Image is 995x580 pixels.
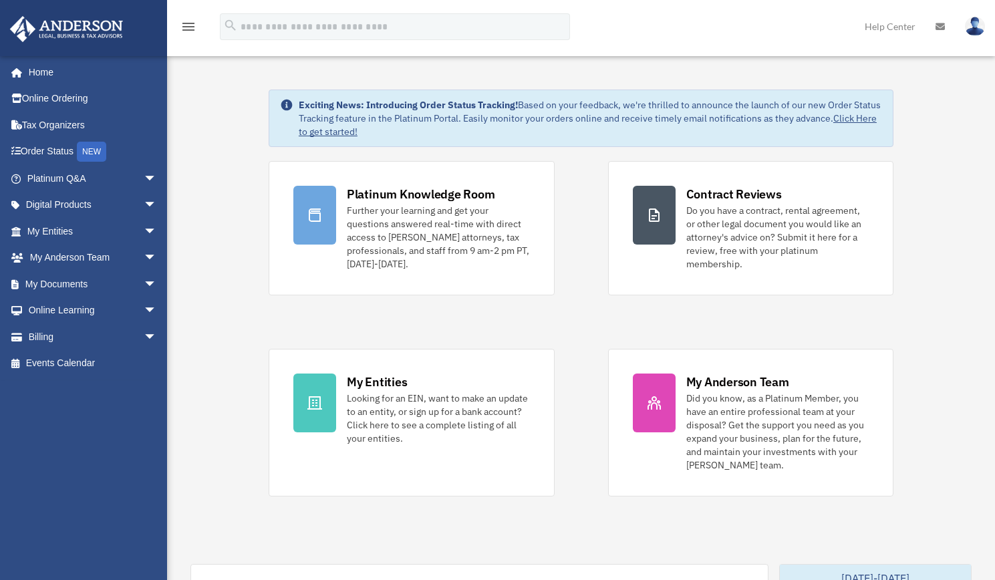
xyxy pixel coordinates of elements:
a: My Entitiesarrow_drop_down [9,218,177,245]
a: Online Learningarrow_drop_down [9,297,177,324]
a: Order StatusNEW [9,138,177,166]
a: Click Here to get started! [299,112,877,138]
span: arrow_drop_down [144,271,170,298]
div: Further your learning and get your questions answered real-time with direct access to [PERSON_NAM... [347,204,530,271]
span: arrow_drop_down [144,323,170,351]
div: Do you have a contract, rental agreement, or other legal document you would like an attorney's ad... [686,204,869,271]
a: menu [180,23,196,35]
span: arrow_drop_down [144,218,170,245]
div: Platinum Knowledge Room [347,186,495,202]
i: menu [180,19,196,35]
a: My Anderson Teamarrow_drop_down [9,245,177,271]
a: Events Calendar [9,350,177,377]
div: Did you know, as a Platinum Member, you have an entire professional team at your disposal? Get th... [686,392,869,472]
span: arrow_drop_down [144,192,170,219]
a: Billingarrow_drop_down [9,323,177,350]
img: User Pic [965,17,985,36]
strong: Exciting News: Introducing Order Status Tracking! [299,99,518,111]
a: My Documentsarrow_drop_down [9,271,177,297]
span: arrow_drop_down [144,245,170,272]
a: Platinum Q&Aarrow_drop_down [9,165,177,192]
a: Contract Reviews Do you have a contract, rental agreement, or other legal document you would like... [608,161,894,295]
div: Based on your feedback, we're thrilled to announce the launch of our new Order Status Tracking fe... [299,98,882,138]
a: My Anderson Team Did you know, as a Platinum Member, you have an entire professional team at your... [608,349,894,496]
div: Contract Reviews [686,186,782,202]
div: NEW [77,142,106,162]
a: My Entities Looking for an EIN, want to make an update to an entity, or sign up for a bank accoun... [269,349,555,496]
a: Online Ordering [9,86,177,112]
a: Tax Organizers [9,112,177,138]
a: Digital Productsarrow_drop_down [9,192,177,219]
div: My Entities [347,374,407,390]
div: My Anderson Team [686,374,789,390]
a: Home [9,59,170,86]
img: Anderson Advisors Platinum Portal [6,16,127,42]
div: Looking for an EIN, want to make an update to an entity, or sign up for a bank account? Click her... [347,392,530,445]
span: arrow_drop_down [144,297,170,325]
span: arrow_drop_down [144,165,170,192]
i: search [223,18,238,33]
a: Platinum Knowledge Room Further your learning and get your questions answered real-time with dire... [269,161,555,295]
